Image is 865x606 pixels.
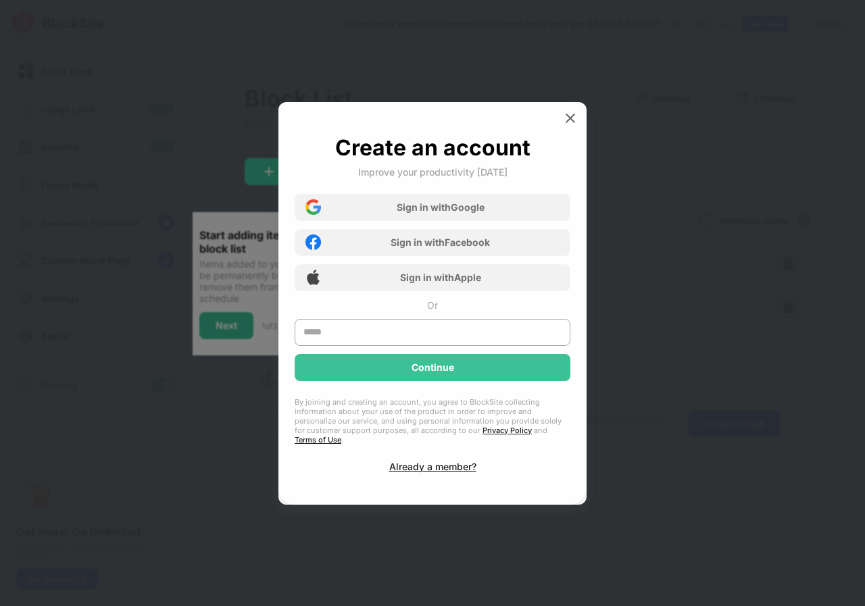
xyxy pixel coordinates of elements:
div: By joining and creating an account, you agree to BlockSite collecting information about your use ... [295,397,570,445]
div: Continue [412,362,454,373]
div: Improve your productivity [DATE] [358,166,508,178]
a: Privacy Policy [483,426,532,435]
img: apple-icon.png [305,270,321,285]
div: Create an account [335,134,530,161]
div: Or [427,299,438,311]
img: google-icon.png [305,199,321,215]
div: Sign in with Google [397,201,485,213]
img: facebook-icon.png [305,234,321,250]
a: Terms of Use [295,435,341,445]
div: Already a member? [389,461,476,472]
div: Sign in with Apple [400,272,481,283]
div: Sign in with Facebook [391,236,490,248]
